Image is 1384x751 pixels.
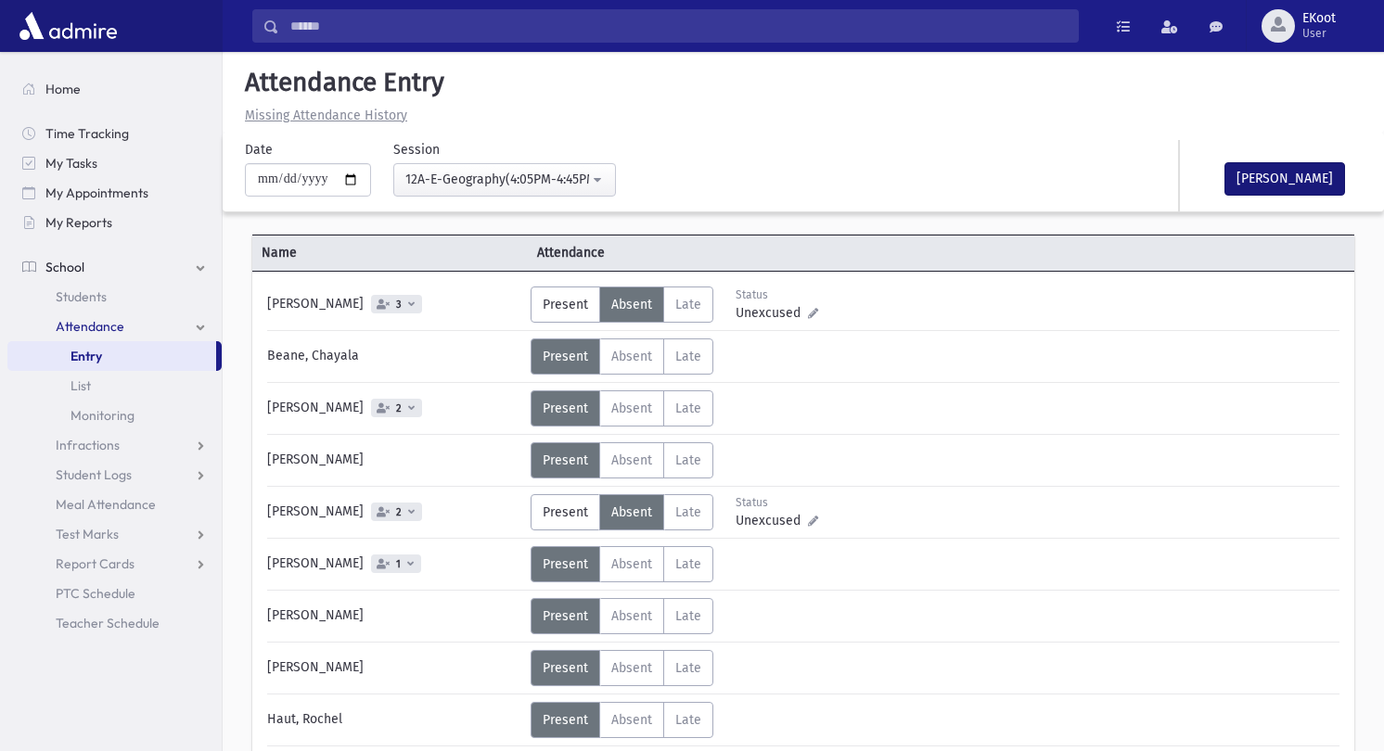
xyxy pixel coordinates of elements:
span: Name [252,243,528,262]
span: 2 [392,506,405,518]
span: Absent [611,401,652,416]
span: Absent [611,452,652,468]
span: EKoot [1302,11,1336,26]
div: 12A-E-Geography(4:05PM-4:45PM) [405,170,589,189]
span: Late [675,556,701,572]
div: [PERSON_NAME] [258,390,531,426]
div: AttTypes [531,494,713,530]
a: Monitoring [7,401,222,430]
span: 1 [392,558,404,570]
span: Attendance [56,318,124,335]
a: Student Logs [7,460,222,490]
a: My Reports [7,208,222,237]
div: [PERSON_NAME] [258,286,531,323]
span: Unexcused [736,511,808,530]
a: Attendance [7,312,222,341]
span: Present [543,349,588,364]
a: Report Cards [7,549,222,579]
div: AttTypes [531,650,713,686]
span: 3 [392,299,405,311]
label: Date [245,140,273,159]
span: Absent [611,349,652,364]
input: Search [279,9,1078,43]
div: AttTypes [531,546,713,582]
div: [PERSON_NAME] [258,650,531,686]
span: School [45,259,84,275]
span: Present [543,660,588,676]
a: Teacher Schedule [7,608,222,638]
span: Present [543,401,588,416]
span: Home [45,81,81,97]
div: AttTypes [531,598,713,634]
span: PTC Schedule [56,585,135,602]
span: Late [675,349,701,364]
span: Present [543,556,588,572]
div: Haut, Rochel [258,702,531,738]
a: Home [7,74,222,104]
span: Late [675,504,701,520]
span: Meal Attendance [56,496,156,513]
a: Infractions [7,430,222,460]
span: Late [675,452,701,468]
span: Present [543,504,588,520]
span: Absent [611,504,652,520]
div: [PERSON_NAME] [258,546,531,582]
div: AttTypes [531,338,713,375]
span: 2 [392,402,405,414]
span: Present [543,608,588,624]
a: Students [7,282,222,312]
span: My Appointments [45,185,148,201]
span: My Tasks [45,155,97,172]
div: Status [736,286,818,303]
span: Present [543,712,588,728]
span: Absent [611,297,652,312]
a: My Appointments [7,178,222,208]
div: Status [736,494,818,511]
span: Absent [611,712,652,728]
span: Attendance [528,243,803,262]
a: Test Marks [7,519,222,549]
a: Meal Attendance [7,490,222,519]
div: [PERSON_NAME] [258,598,531,634]
span: Absent [611,660,652,676]
span: Late [675,608,701,624]
span: Absent [611,608,652,624]
span: Students [56,288,107,305]
a: School [7,252,222,282]
a: List [7,371,222,401]
span: Late [675,297,701,312]
button: [PERSON_NAME] [1224,162,1345,196]
div: [PERSON_NAME] [258,442,531,478]
div: AttTypes [531,286,713,323]
a: Entry [7,341,216,371]
span: Teacher Schedule [56,615,160,631]
span: Late [675,660,701,676]
span: Entry [70,348,102,364]
label: Session [393,140,440,159]
span: Report Cards [56,555,135,572]
a: Missing Attendance History [237,108,407,123]
span: List [70,377,91,394]
div: AttTypes [531,390,713,426]
span: Absent [611,556,652,572]
span: Unexcused [736,303,808,323]
span: User [1302,26,1336,41]
span: Test Marks [56,526,119,542]
div: AttTypes [531,702,713,738]
img: AdmirePro [15,7,122,45]
div: AttTypes [531,442,713,478]
span: Student Logs [56,466,132,483]
a: My Tasks [7,148,222,178]
span: Present [543,452,588,468]
button: 12A-E-Geography(4:05PM-4:45PM) [393,163,616,197]
span: My Reports [45,214,112,231]
span: Present [543,297,588,312]
div: [PERSON_NAME] [258,494,531,530]
a: Time Tracking [7,119,222,148]
h5: Attendance Entry [237,67,1369,98]
div: Beane, Chayala [258,338,531,375]
span: Late [675,401,701,416]
u: Missing Attendance History [245,108,407,123]
a: PTC Schedule [7,579,222,608]
span: Monitoring [70,407,135,424]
